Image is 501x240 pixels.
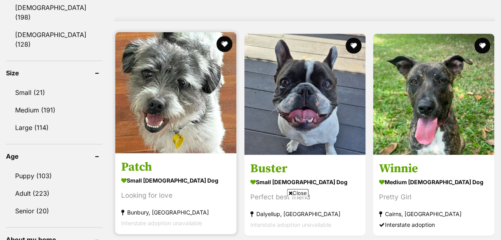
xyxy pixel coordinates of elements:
div: Pretty Girl [379,191,488,202]
img: Patch - Maltese x Shih Tzu Dog [115,32,236,153]
h3: Buster [250,161,360,176]
a: Large (114) [6,119,102,136]
a: Small (21) [6,84,102,101]
a: Winnie medium [DEMOGRAPHIC_DATA] Dog Pretty Girl Cairns, [GEOGRAPHIC_DATA] Interstate adoption [373,155,494,236]
button: favourite [474,38,490,54]
h3: Winnie [379,161,488,176]
a: Buster small [DEMOGRAPHIC_DATA] Dog Perfect best friend Dalyellup, [GEOGRAPHIC_DATA] Interstate a... [244,155,365,236]
div: Interstate adoption [379,219,488,230]
img: Winnie - American Staffordshire Terrier Dog [373,34,494,155]
header: Size [6,69,102,77]
div: Looking for love [121,190,230,201]
a: Medium (191) [6,102,102,118]
img: Buster - French Bulldog [244,34,365,155]
a: Patch small [DEMOGRAPHIC_DATA] Dog Looking for love Bunbury, [GEOGRAPHIC_DATA] Interstate adoptio... [115,153,236,234]
button: favourite [217,36,233,52]
strong: small [DEMOGRAPHIC_DATA] Dog [250,176,360,187]
a: Puppy (103) [6,167,102,184]
span: Close [287,189,308,197]
h3: Patch [121,159,230,174]
a: [DEMOGRAPHIC_DATA] (128) [6,26,102,53]
div: Perfect best friend [250,191,360,202]
a: Adult (223) [6,185,102,202]
a: Senior (20) [6,203,102,219]
strong: Cairns, [GEOGRAPHIC_DATA] [379,208,488,219]
button: favourite [346,38,362,54]
iframe: Advertisement [106,200,396,236]
strong: medium [DEMOGRAPHIC_DATA] Dog [379,176,488,187]
strong: small [DEMOGRAPHIC_DATA] Dog [121,174,230,186]
header: Age [6,153,102,160]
